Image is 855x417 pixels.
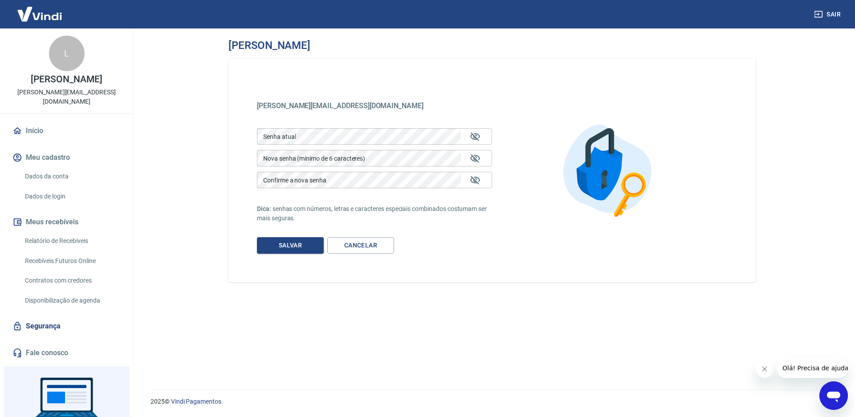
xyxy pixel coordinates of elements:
a: Cancelar [327,237,394,254]
img: Vindi [11,0,69,28]
button: Mostrar/esconder senha [464,148,486,169]
span: [PERSON_NAME][EMAIL_ADDRESS][DOMAIN_NAME] [257,101,423,110]
iframe: Fechar mensagem [756,360,774,378]
a: Dados de login [21,187,122,206]
a: Dados da conta [21,167,122,186]
a: Início [11,121,122,141]
button: Meu cadastro [11,148,122,167]
iframe: Mensagem da empresa [777,358,848,378]
a: Disponibilização de agenda [21,291,122,310]
div: L [49,36,85,71]
a: Segurança [11,316,122,336]
a: Contratos com credores [21,271,122,290]
p: senhas com números, letras e caracteres especiais combinados costumam ser mais seguras. [257,204,492,223]
a: Vindi Pagamentos [171,398,221,405]
iframe: Botão para abrir a janela de mensagens [819,381,848,410]
img: Alterar senha [551,112,668,229]
a: Relatório de Recebíveis [21,232,122,250]
p: [PERSON_NAME] [31,75,102,84]
span: Dica: [257,205,273,212]
a: Fale conosco [11,343,122,363]
p: 2025 © [151,397,834,406]
button: Meus recebíveis [11,212,122,232]
a: Recebíveis Futuros Online [21,252,122,270]
button: Mostrar/esconder senha [464,170,486,191]
p: [PERSON_NAME][EMAIL_ADDRESS][DOMAIN_NAME] [7,88,126,106]
button: Salvar [257,237,324,254]
h3: [PERSON_NAME] [228,39,310,52]
button: Mostrar/esconder senha [464,126,486,147]
span: Olá! Precisa de ajuda? [5,6,75,13]
button: Sair [812,6,844,23]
